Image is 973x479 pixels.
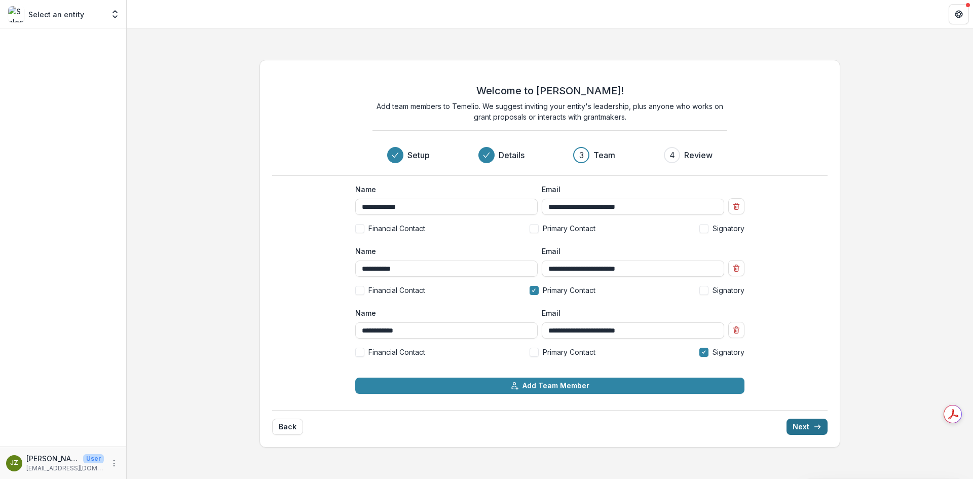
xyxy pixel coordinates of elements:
div: 4 [669,149,675,161]
button: Back [272,419,303,435]
h3: Details [499,149,525,161]
span: Financial Contact [368,347,425,357]
h3: Team [593,149,615,161]
button: Open entity switcher [108,4,122,24]
div: Progress [387,147,713,163]
h3: Setup [407,149,430,161]
label: Email [542,308,718,318]
span: Primary Contact [543,223,595,234]
h2: Welcome to [PERSON_NAME]! [476,85,624,97]
button: Remove team member [728,198,744,214]
span: Signatory [713,285,744,296]
label: Name [355,246,532,256]
span: Signatory [713,223,744,234]
div: Julie Zeisler [10,460,18,466]
p: [PERSON_NAME] [26,453,79,464]
label: Email [542,184,718,195]
div: 3 [579,149,584,161]
p: User [83,454,104,463]
button: Remove team member [728,322,744,338]
button: Next [787,419,828,435]
img: Select an entity [8,6,24,22]
span: Primary Contact [543,285,595,296]
button: Remove team member [728,260,744,276]
label: Name [355,308,532,318]
label: Name [355,184,532,195]
p: Select an entity [28,9,84,20]
label: Email [542,246,718,256]
span: Signatory [713,347,744,357]
p: [EMAIL_ADDRESS][DOMAIN_NAME] [26,464,104,473]
span: Financial Contact [368,285,425,296]
button: Get Help [949,4,969,24]
p: Add team members to Temelio. We suggest inviting your entity's leadership, plus anyone who works ... [372,101,727,122]
button: More [108,457,120,469]
span: Financial Contact [368,223,425,234]
span: Primary Contact [543,347,595,357]
button: Add Team Member [355,378,744,394]
h3: Review [684,149,713,161]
